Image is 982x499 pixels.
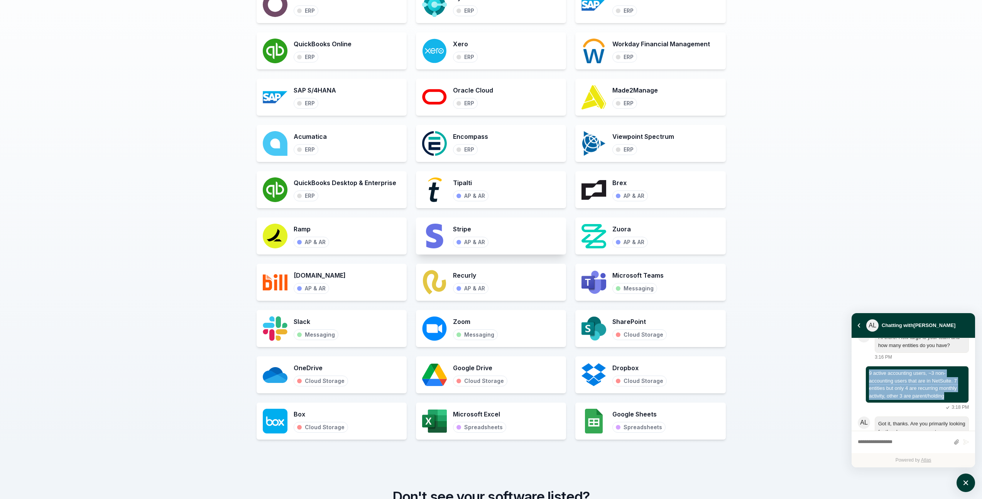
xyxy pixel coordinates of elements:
[263,39,287,63] img: QuickBooks Online logo
[612,363,667,373] h3: Dropbox
[305,239,326,246] div: AP & AR
[422,85,447,110] img: Oracle Cloud logo
[305,192,315,199] div: ERP
[624,100,634,107] div: ERP
[464,7,474,14] div: ERP
[464,54,474,61] div: ERP
[875,416,969,447] div: atlas-message-bubble
[263,362,287,387] img: OneDrive logo
[624,378,663,384] div: Cloud Storage
[624,239,644,246] div: AP & AR
[294,224,329,234] h3: Ramp
[878,334,965,350] p: Hi there! How large is your team and how many entities do you have?
[852,453,975,467] div: Powered by
[464,146,474,153] div: ERP
[878,334,965,350] div: atlas-message-text
[305,424,345,431] div: Cloud Storage
[581,177,606,202] img: Brex logo
[581,362,606,387] img: Dropbox logo
[581,409,606,433] img: Google Sheets logo
[944,404,969,411] div: 3:18 PM
[263,316,287,341] img: Slack logo
[294,363,348,373] h3: OneDrive
[294,132,327,141] h3: Acumatica
[581,316,606,341] img: SharePoint logo
[624,7,634,14] div: ERP
[305,378,345,384] div: Cloud Storage
[464,100,474,107] div: ERP
[852,338,975,467] div: atlas-ticket
[263,224,287,248] img: Ramp logo
[878,420,965,444] div: atlas-message-text
[422,131,447,156] img: Encompass logo
[581,85,606,110] img: Made2Manage logo
[294,86,336,95] h3: SAP S/4HANA
[865,366,969,411] div: Friday, September 5, 3:18 PM
[464,285,485,292] div: AP & AR
[612,132,674,141] h3: Viewpoint Spectrum
[875,330,969,353] div: atlas-message-bubble
[453,363,507,373] h3: Google Drive
[858,416,870,429] div: atlas-message-author-avatar
[305,100,315,107] div: ERP
[878,420,965,444] p: Got it, thanks. Are you primarily looking for the close management functionality?
[866,319,879,332] div: atlas-message-author-avatar
[858,435,969,449] div: atlas-composer
[263,177,287,202] img: QuickBooks Desktop & Enterprise logo
[305,7,315,14] div: ERP
[263,85,287,110] img: SAP S/4HANA logo
[453,132,488,141] h3: Encompass
[422,224,447,248] img: Stripe logo
[294,317,338,326] h3: Slack
[858,366,969,411] div: atlas-message
[581,224,606,248] img: Zuora logo
[882,321,955,330] div: Chatting with [PERSON_NAME]
[305,285,326,292] div: AP & AR
[612,86,658,95] h3: Made2Manage
[858,416,969,455] div: atlas-message
[453,271,488,280] h3: Recurly
[305,331,335,338] div: Messaging
[612,410,666,419] h3: Google Sheets
[422,409,447,433] img: Microsoft Excel logo
[957,474,975,492] button: atlas-launcher
[612,271,664,280] h3: Microsoft Teams
[612,39,710,49] h3: Workday Financial Management
[422,362,447,387] img: Google Drive logo
[453,224,488,234] h3: Stripe
[464,239,485,246] div: AP & AR
[944,404,952,411] svg: atlas-sent-icon
[453,86,493,95] h3: Oracle Cloud
[624,54,634,61] div: ERP
[624,424,662,431] div: Spreadsheets
[869,369,965,400] div: atlas-message-text
[858,330,969,361] div: atlas-message
[875,354,892,361] div: 3:16 PM
[875,330,969,361] div: Friday, September 5, 3:16 PM
[921,457,931,463] a: Atlas
[305,146,315,153] div: ERP
[581,270,606,295] img: Microsoft Teams logo
[453,39,478,49] h3: Xero
[294,39,352,49] h3: QuickBooks Online
[263,409,287,433] img: Box logo
[464,424,503,431] div: Spreadsheets
[464,331,494,338] div: Messaging
[453,410,506,419] h3: Microsoft Excel
[855,321,863,330] button: atlas-back-button
[305,54,315,61] div: ERP
[624,192,644,199] div: AP & AR
[453,178,488,187] h3: Tipalti
[624,146,634,153] div: ERP
[875,416,969,455] div: Friday, September 5, 3:21 PM
[624,285,654,292] div: Messaging
[612,178,648,187] h3: Brex
[422,39,447,63] img: Xero logo
[422,177,447,202] img: Tipalti logo
[612,317,667,326] h3: SharePoint
[581,39,606,63] img: Workday Financial Management logo
[464,378,504,384] div: Cloud Storage
[422,270,447,295] img: Recurly logo
[581,131,606,156] img: Viewpoint Spectrum logo
[263,270,287,295] img: Bill.com logo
